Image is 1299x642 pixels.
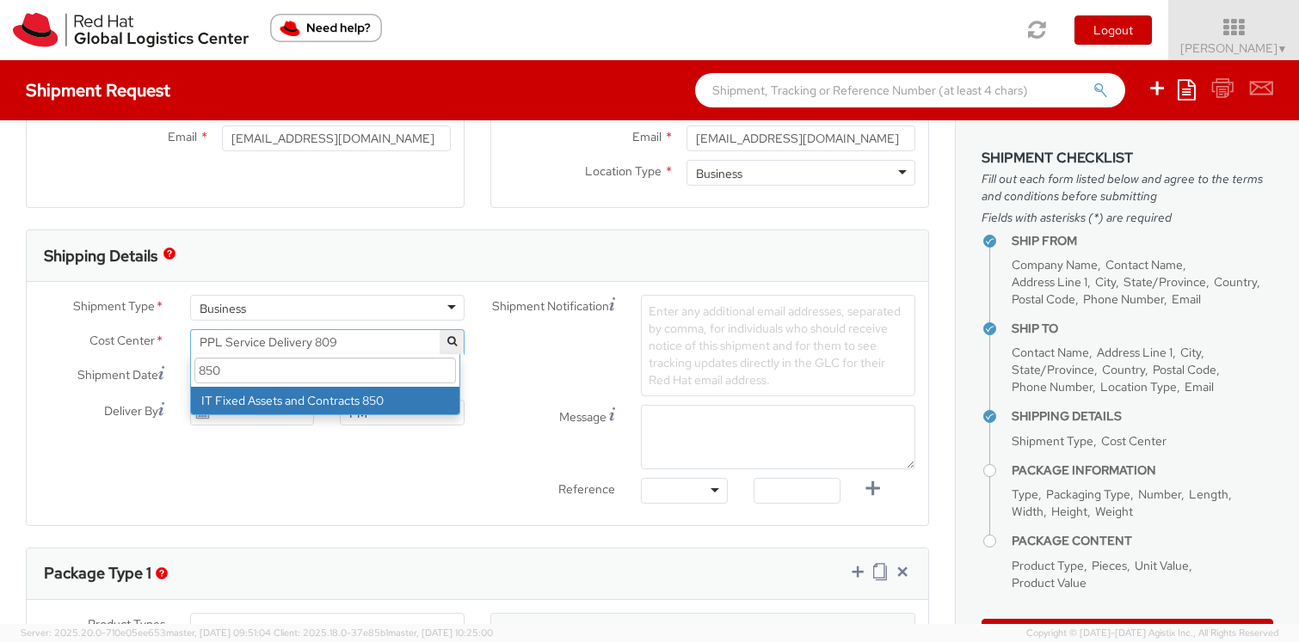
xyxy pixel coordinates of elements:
span: Country [1214,274,1257,290]
button: Logout [1074,15,1152,45]
span: Reference [558,481,615,497]
span: Location Type [1100,379,1177,394]
div: Business [200,300,246,317]
span: Fields with asterisks (*) are required [982,209,1273,226]
span: Email [1172,291,1201,307]
span: PPL Service Delivery 809 [200,334,455,350]
span: PPL Service Delivery 809 [190,329,465,355]
span: Address Line 1 [1012,274,1087,290]
span: Email [632,129,662,144]
span: Weight [1095,504,1133,519]
span: Server: 2025.20.0-710e05ee653 [21,627,271,639]
span: Deliver By [104,402,158,420]
h4: Shipping Details [1012,410,1273,423]
img: rh-logistics-00dfa346123c4ec078e1.svg [13,13,249,47]
span: Number [1138,486,1181,502]
span: Client: 2025.18.0-37e85b1 [274,627,493,639]
h3: Shipping Details [44,248,157,265]
span: [PERSON_NAME] [1180,40,1288,56]
span: Company Name [1012,257,1098,272]
button: Need help? [270,14,382,42]
span: City [1095,274,1116,290]
h3: Package Type 1 [44,565,151,582]
span: Shipment Notification [492,297,609,315]
span: Contact Name [1012,345,1089,360]
span: Phone Number [1012,379,1093,394]
div: Business [696,165,742,182]
span: Email [1185,379,1214,394]
span: master, [DATE] 10:25:00 [388,627,493,639]
span: State/Province [1012,362,1094,377]
span: Product Value [1012,575,1087,590]
span: Contact Name [1105,257,1183,272]
span: Width [1012,504,1044,519]
span: Cost Center [89,332,155,352]
h4: Ship To [1012,322,1273,335]
span: State/Province [1124,274,1206,290]
span: Unit Value [1135,558,1189,573]
h4: Package Content [1012,535,1273,547]
span: Postal Code [1012,291,1075,307]
span: Height [1051,504,1087,519]
span: Type [1012,486,1038,502]
span: Pieces [1092,558,1127,573]
span: Fill out each form listed below and agree to the terms and conditions before submitting [982,170,1273,205]
span: Shipment Date [77,366,158,384]
span: Message [559,409,606,425]
h3: Shipment Checklist [982,150,1273,166]
h4: Package Information [1012,464,1273,477]
span: Shipment Type [73,297,155,317]
span: Email [168,129,197,144]
span: Location Type [585,163,662,179]
span: Country [1102,362,1145,377]
span: Shipment Type [1012,433,1093,449]
span: Postal Code [1153,362,1216,377]
span: Copyright © [DATE]-[DATE] Agistix Inc., All Rights Reserved [1026,627,1278,640]
span: Packaging Type [1046,486,1130,502]
h4: Shipment Request [26,81,170,100]
span: Phone Number [1083,291,1164,307]
h4: Ship From [1012,235,1273,248]
span: ▼ [1277,42,1288,56]
span: City [1180,345,1201,360]
input: Shipment, Tracking or Reference Number (at least 4 chars) [695,73,1125,107]
span: Enter any additional email addresses, separated by comma, for individuals who should receive noti... [649,303,901,388]
span: Length [1189,486,1228,502]
span: Product Type [1012,558,1084,573]
span: Address Line 1 [1097,345,1173,360]
li: IT Fixed Assets and Contracts 850 [191,387,459,414]
span: master, [DATE] 09:51:04 [166,627,271,639]
span: Cost Center [1101,433,1167,449]
span: Product Types [88,616,165,632]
